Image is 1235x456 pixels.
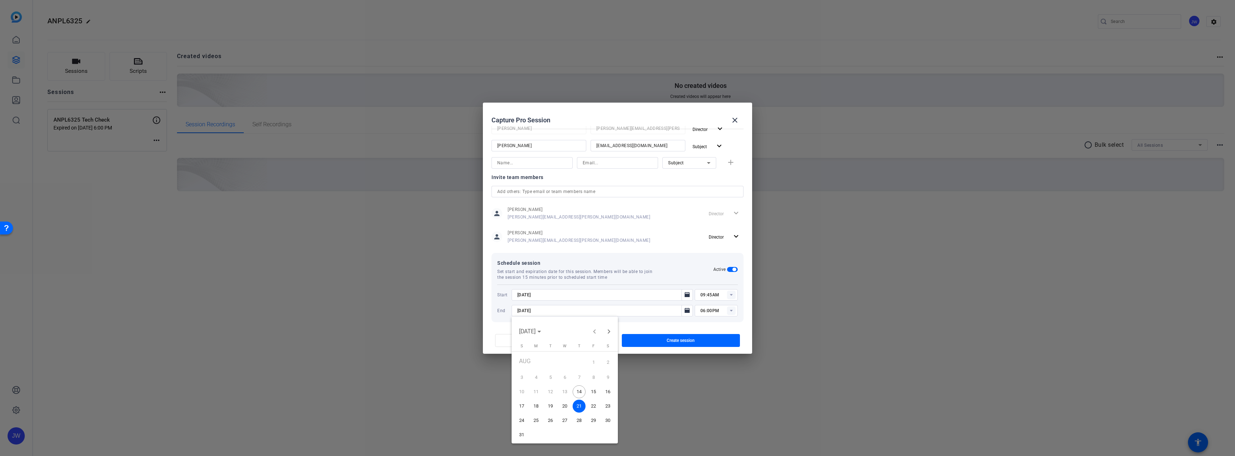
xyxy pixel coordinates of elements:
[601,414,614,427] span: 30
[586,385,601,399] button: August 15, 2025
[558,371,571,384] span: 6
[601,385,614,398] span: 16
[549,344,552,348] span: T
[558,414,571,427] span: 27
[544,385,557,398] span: 12
[602,324,616,339] button: Next month
[543,399,558,413] button: August 19, 2025
[601,355,614,370] span: 2
[558,399,572,413] button: August 20, 2025
[558,413,572,428] button: August 27, 2025
[543,370,558,385] button: August 5, 2025
[530,385,542,398] span: 11
[572,399,586,413] button: August 21, 2025
[558,370,572,385] button: August 6, 2025
[573,385,586,398] span: 14
[601,354,615,370] button: August 2, 2025
[587,355,600,370] span: 1
[592,344,595,348] span: F
[543,385,558,399] button: August 12, 2025
[534,344,538,348] span: M
[572,385,586,399] button: August 14, 2025
[558,400,571,413] span: 20
[529,413,543,428] button: August 25, 2025
[563,344,567,348] span: W
[587,414,600,427] span: 29
[530,371,542,384] span: 4
[601,385,615,399] button: August 16, 2025
[601,400,614,413] span: 23
[530,414,542,427] span: 25
[586,354,601,370] button: August 1, 2025
[529,370,543,385] button: August 4, 2025
[573,414,586,427] span: 28
[515,400,528,413] span: 17
[587,371,600,384] span: 8
[586,413,601,428] button: August 29, 2025
[514,370,529,385] button: August 3, 2025
[514,413,529,428] button: August 24, 2025
[514,428,529,442] button: August 31, 2025
[516,325,544,338] button: Choose month and year
[601,399,615,413] button: August 23, 2025
[601,370,615,385] button: August 9, 2025
[601,371,614,384] span: 9
[586,399,601,413] button: August 22, 2025
[544,414,557,427] span: 26
[544,371,557,384] span: 5
[601,413,615,428] button: August 30, 2025
[515,385,528,398] span: 10
[578,344,581,348] span: T
[521,344,523,348] span: S
[573,400,586,413] span: 21
[558,385,572,399] button: August 13, 2025
[519,328,536,335] span: [DATE]
[514,399,529,413] button: August 17, 2025
[587,385,600,398] span: 15
[573,371,586,384] span: 7
[514,354,586,370] td: AUG
[515,371,528,384] span: 3
[572,370,586,385] button: August 7, 2025
[529,399,543,413] button: August 18, 2025
[587,400,600,413] span: 22
[544,400,557,413] span: 19
[529,385,543,399] button: August 11, 2025
[558,385,571,398] span: 13
[515,414,528,427] span: 24
[515,428,528,441] span: 31
[530,400,542,413] span: 18
[543,413,558,428] button: August 26, 2025
[572,413,586,428] button: August 28, 2025
[586,370,601,385] button: August 8, 2025
[514,385,529,399] button: August 10, 2025
[607,344,609,348] span: S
